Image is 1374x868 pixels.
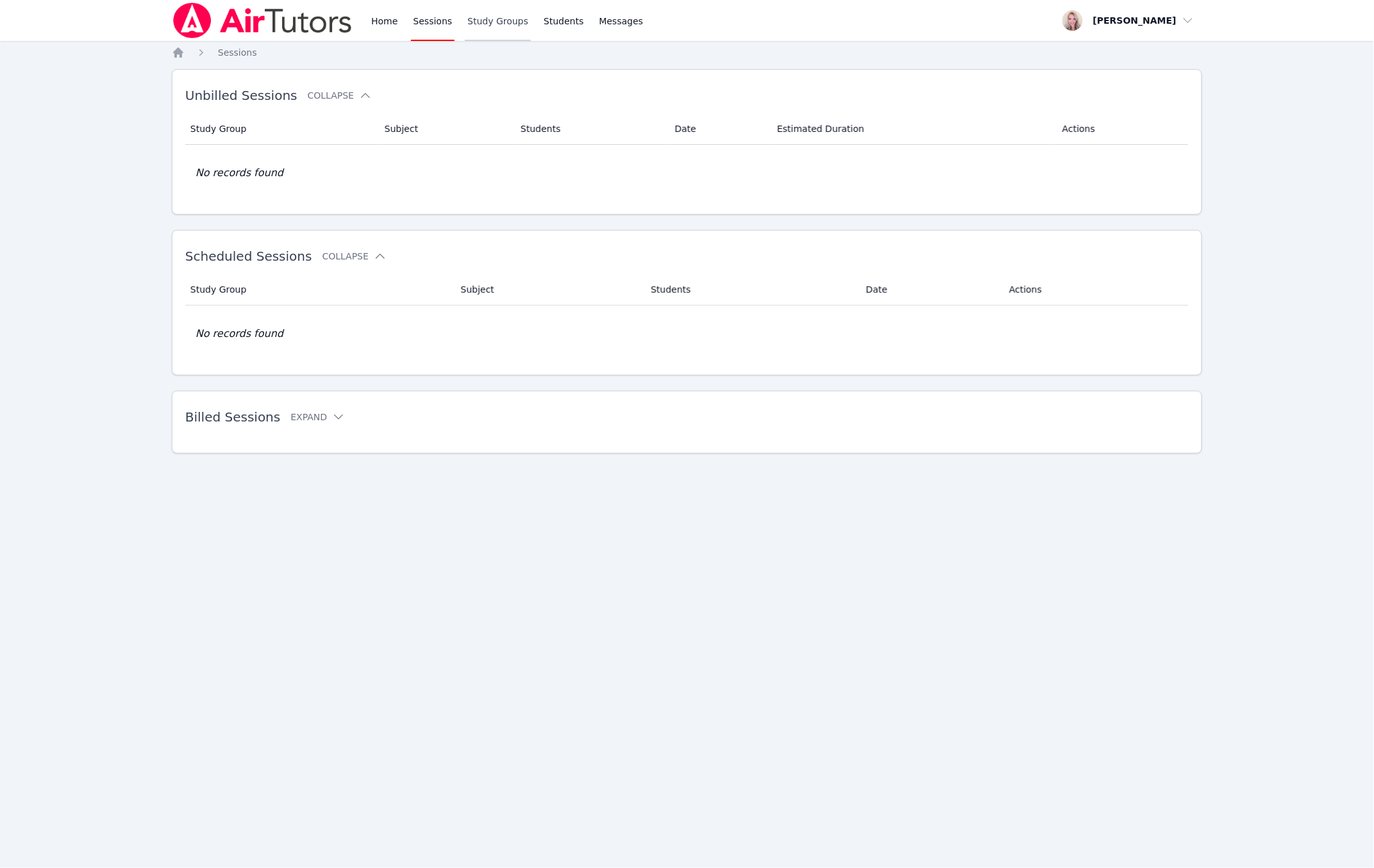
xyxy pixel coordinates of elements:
[172,3,353,38] img: Air Tutors
[185,274,453,306] th: Study Group
[453,274,644,306] th: Subject
[667,113,769,145] th: Date
[218,47,257,58] span: Sessions
[859,274,1001,306] th: Date
[172,46,1202,59] nav: Breadcrumb
[1055,113,1189,145] th: Actions
[185,145,1189,201] td: No records found
[377,113,513,145] th: Subject
[599,15,644,28] span: Messages
[185,409,280,425] span: Billed Sessions
[290,411,345,423] button: Expand
[643,274,859,306] th: Students
[218,46,257,59] a: Sessions
[308,89,372,102] button: Collapse
[185,249,312,264] span: Scheduled Sessions
[769,113,1055,145] th: Estimated Duration
[185,88,297,103] span: Unbilled Sessions
[323,250,387,263] button: Collapse
[185,306,1189,362] td: No records found
[513,113,667,145] th: Students
[1001,274,1189,306] th: Actions
[185,113,377,145] th: Study Group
